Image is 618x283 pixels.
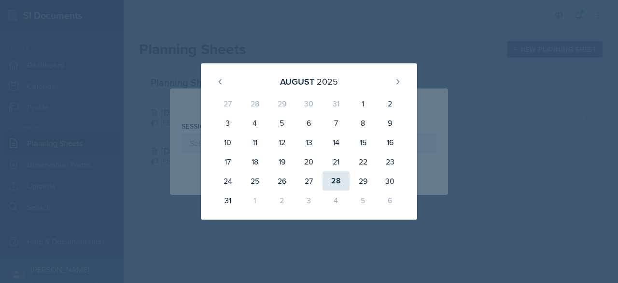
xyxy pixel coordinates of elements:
[377,133,404,152] div: 16
[323,94,350,113] div: 31
[241,133,268,152] div: 11
[377,113,404,133] div: 9
[214,113,241,133] div: 3
[350,94,377,113] div: 1
[214,133,241,152] div: 10
[280,75,314,88] div: August
[241,171,268,191] div: 25
[268,191,295,210] div: 2
[377,94,404,113] div: 2
[295,171,323,191] div: 27
[323,152,350,171] div: 21
[323,133,350,152] div: 14
[295,133,323,152] div: 13
[241,113,268,133] div: 4
[295,94,323,113] div: 30
[241,94,268,113] div: 28
[241,191,268,210] div: 1
[377,191,404,210] div: 6
[268,152,295,171] div: 19
[268,94,295,113] div: 29
[295,113,323,133] div: 6
[214,152,241,171] div: 17
[268,113,295,133] div: 5
[377,152,404,171] div: 23
[295,152,323,171] div: 20
[350,152,377,171] div: 22
[241,152,268,171] div: 18
[214,94,241,113] div: 27
[350,191,377,210] div: 5
[268,133,295,152] div: 12
[323,191,350,210] div: 4
[377,171,404,191] div: 30
[350,133,377,152] div: 15
[295,191,323,210] div: 3
[323,171,350,191] div: 28
[214,191,241,210] div: 31
[268,171,295,191] div: 26
[350,171,377,191] div: 29
[323,113,350,133] div: 7
[350,113,377,133] div: 8
[214,171,241,191] div: 24
[317,75,338,88] div: 2025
